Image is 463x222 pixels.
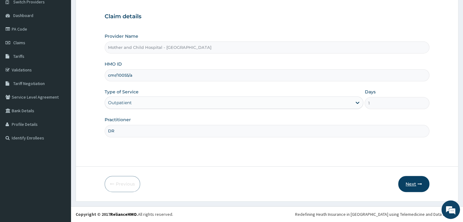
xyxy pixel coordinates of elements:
[13,13,33,18] span: Dashboard
[3,152,118,174] textarea: Type your message and hit 'Enter'
[32,35,104,43] div: Chat with us now
[105,117,131,123] label: Practitioner
[13,53,24,59] span: Tariffs
[13,40,25,45] span: Claims
[108,100,132,106] div: Outpatient
[105,69,429,81] input: Enter HMO ID
[105,125,429,137] input: Enter Name
[105,89,139,95] label: Type of Service
[105,13,429,20] h3: Claim details
[105,176,140,192] button: Previous
[11,31,25,46] img: d_794563401_company_1708531726252_794563401
[36,70,85,132] span: We're online!
[105,33,138,39] label: Provider Name
[105,61,122,67] label: HMO ID
[110,211,137,217] a: RelianceHMO
[71,206,463,222] footer: All rights reserved.
[76,211,138,217] strong: Copyright © 2017 .
[295,211,458,217] div: Redefining Heath Insurance in [GEOGRAPHIC_DATA] using Telemedicine and Data Science!
[13,81,45,86] span: Tariff Negotiation
[101,3,116,18] div: Minimize live chat window
[398,176,429,192] button: Next
[365,89,375,95] label: Days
